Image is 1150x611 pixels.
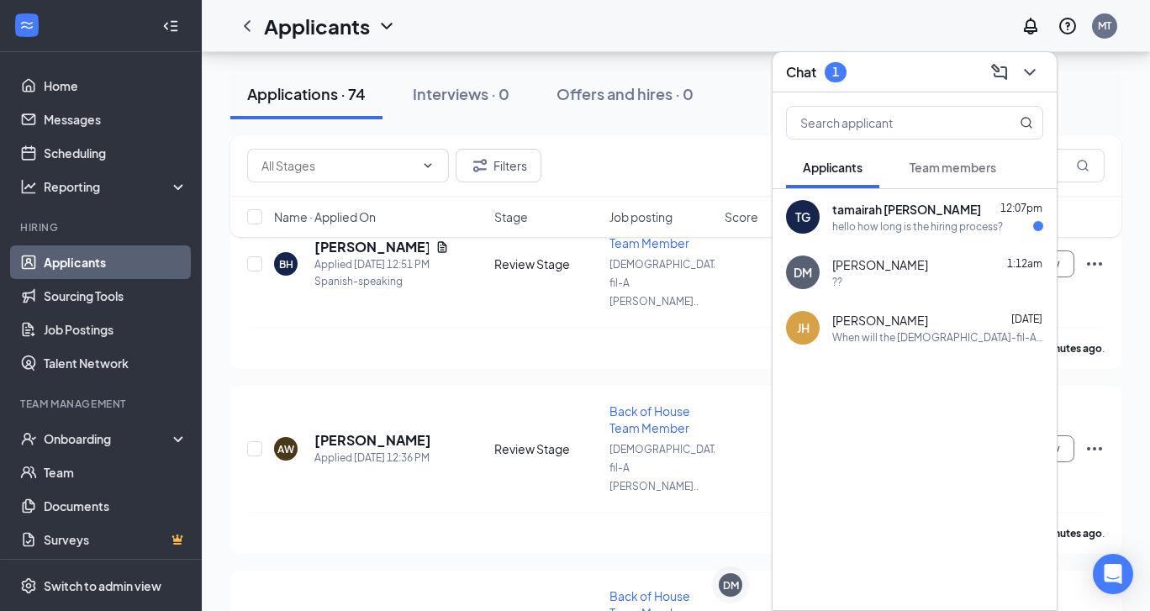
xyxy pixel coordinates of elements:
svg: Analysis [20,178,37,195]
button: ChevronDown [1016,59,1043,86]
svg: Ellipses [1084,439,1105,459]
a: Messages [44,103,187,136]
div: Offers and hires · 0 [557,83,694,104]
div: TG [795,208,810,225]
svg: UserCheck [20,430,37,447]
a: Talent Network [44,346,187,380]
a: Documents [44,489,187,523]
span: Applicants [803,160,862,175]
div: Applied [DATE] 12:51 PM [314,256,449,273]
a: SurveysCrown [44,523,187,556]
b: 28 minutes ago [1029,342,1102,355]
svg: ChevronDown [377,16,397,36]
h5: [PERSON_NAME] [314,431,431,450]
svg: Ellipses [1084,254,1105,274]
span: [PERSON_NAME] [832,256,928,273]
div: AW [277,442,294,456]
a: Applicants [44,245,187,279]
svg: WorkstreamLogo [18,17,35,34]
svg: ChevronLeft [237,16,257,36]
span: Name · Applied On [274,208,376,225]
h3: Chat [786,63,816,82]
b: 43 minutes ago [1029,527,1102,540]
svg: ChevronDown [1020,62,1040,82]
div: BH [279,257,293,271]
svg: MagnifyingGlass [1076,159,1089,172]
div: Interviews · 0 [413,83,509,104]
div: MT [1098,18,1111,33]
div: Switch to admin view [44,577,161,594]
svg: Collapse [162,18,179,34]
svg: QuestionInfo [1058,16,1078,36]
input: All Stages [261,156,414,175]
span: Back of House Team Member [609,403,690,435]
span: 1:12am [1007,257,1042,270]
svg: Settings [20,577,37,594]
svg: ChevronDown [421,159,435,172]
span: [PERSON_NAME] [832,312,928,329]
button: Filter Filters [456,149,541,182]
span: Stage [494,208,528,225]
svg: MagnifyingGlass [1020,116,1033,129]
span: [DATE] [1011,313,1042,325]
div: When will the [DEMOGRAPHIC_DATA]-fil-A on [PERSON_NAME] ave in [GEOGRAPHIC_DATA][PERSON_NAME] be ... [832,330,1043,345]
a: Team [44,456,187,489]
a: Scheduling [44,136,187,170]
span: tamairah [PERSON_NAME] [832,201,981,218]
div: Hiring [20,220,184,234]
span: Job posting [609,208,673,225]
h1: Applicants [264,12,370,40]
div: Review Stage [494,440,599,457]
div: Onboarding [44,430,173,447]
div: Reporting [44,178,188,195]
div: DM [794,264,812,281]
div: Applied [DATE] 12:36 PM [314,450,431,466]
span: Team members [910,160,996,175]
div: 1 [832,65,839,79]
svg: Notifications [1021,16,1041,36]
svg: ComposeMessage [989,62,1010,82]
span: [DEMOGRAPHIC_DATA]-fil-A [PERSON_NAME].. [609,258,729,308]
a: Sourcing Tools [44,279,187,313]
span: [DEMOGRAPHIC_DATA]-fil-A [PERSON_NAME].. [609,443,729,492]
a: Home [44,69,187,103]
div: DM [723,578,739,593]
a: Job Postings [44,313,187,346]
div: Review Stage [494,255,599,272]
div: JH [797,319,810,336]
button: ComposeMessage [986,59,1013,86]
span: Score [725,208,758,225]
div: hello how long is the hiring process? [832,219,1003,234]
div: Spanish-speaking [314,273,449,290]
span: 12:07pm [1000,202,1042,214]
div: ?? [832,275,842,289]
div: Applications · 74 [247,83,366,104]
input: Search applicant [787,107,986,139]
svg: Filter [470,155,490,176]
div: Team Management [20,397,184,411]
div: Open Intercom Messenger [1093,554,1133,594]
